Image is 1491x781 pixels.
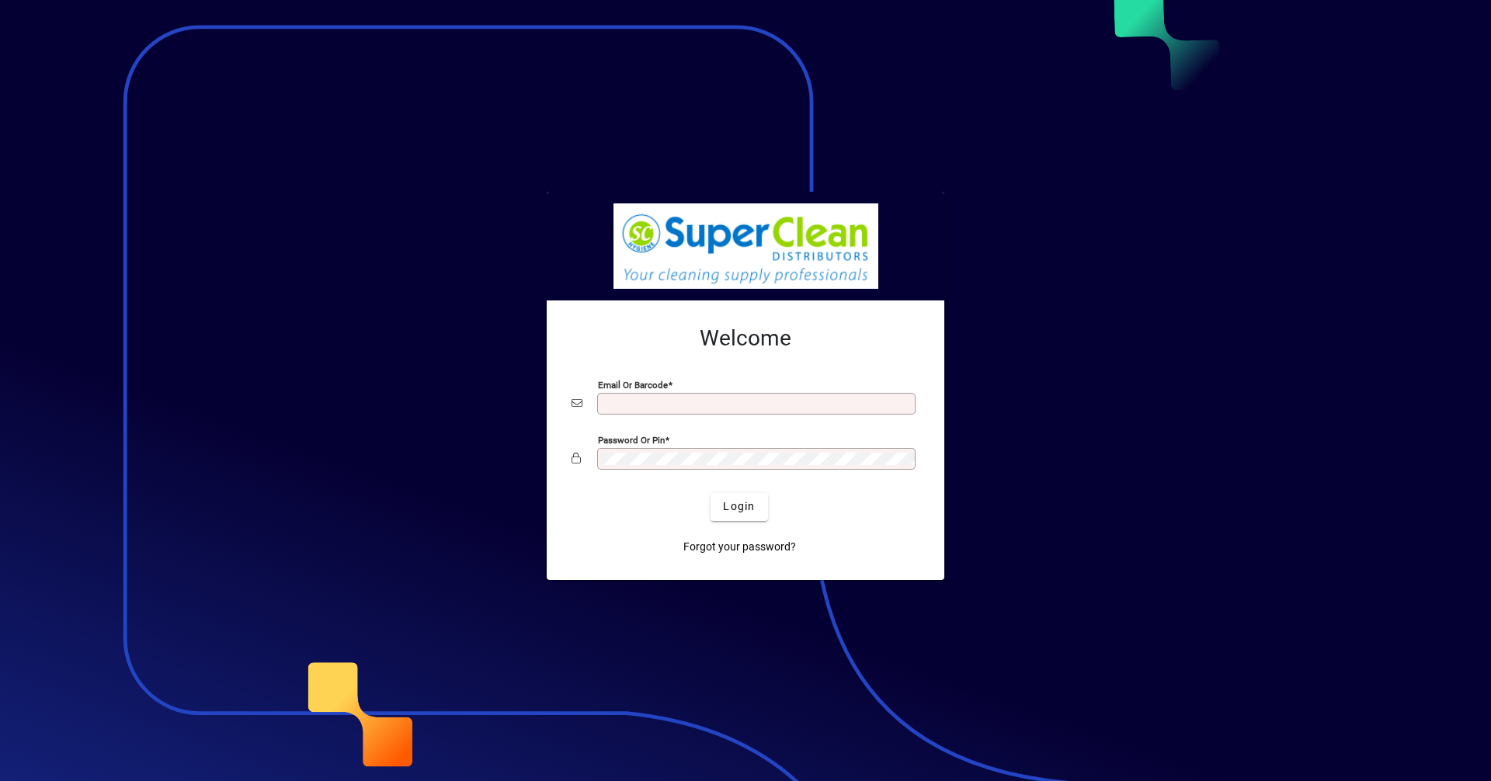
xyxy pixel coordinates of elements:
a: Forgot your password? [677,533,802,561]
mat-label: Password or Pin [598,434,665,445]
span: Login [723,498,755,515]
h2: Welcome [572,325,919,352]
mat-label: Email or Barcode [598,379,668,390]
button: Login [711,493,767,521]
span: Forgot your password? [683,539,796,555]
